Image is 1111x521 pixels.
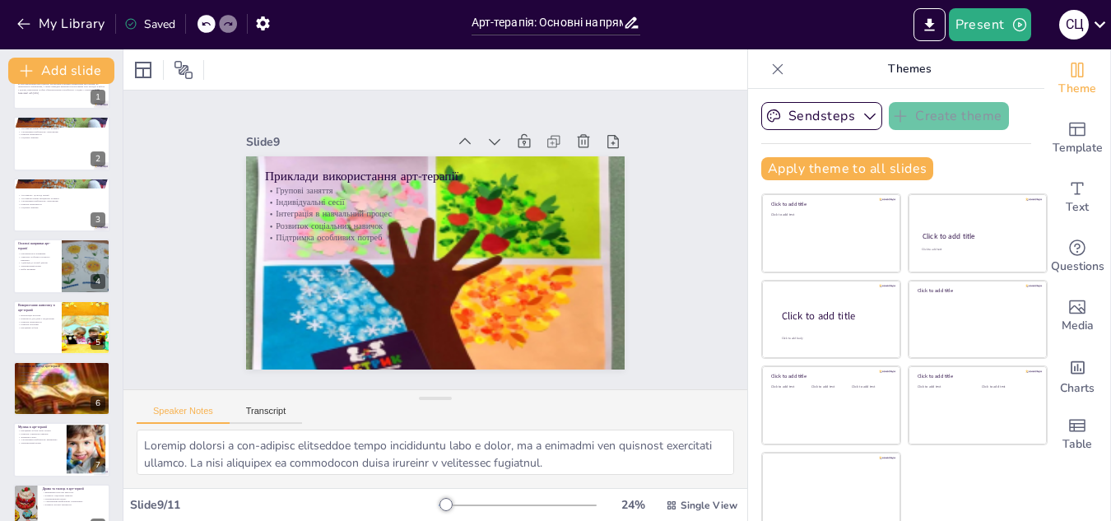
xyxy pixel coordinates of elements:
p: Арт-терапія сприяє емоційному розвитку [18,197,105,200]
p: Основні напрямки арт-терапії [18,241,57,250]
div: 5 [13,300,110,355]
div: Click to add text [771,213,889,217]
p: Соціальні навички [18,206,105,209]
div: Click to add title [771,201,889,207]
div: Click to add title [918,287,1035,294]
p: Різноманітність напрямків [18,253,57,256]
p: Соціальні навички [18,136,105,139]
div: Slide 9 [257,114,458,151]
div: 7 [13,422,110,477]
button: С ц [1059,8,1089,41]
div: 6 [91,396,105,411]
div: 5 [91,335,105,350]
span: Charts [1060,379,1095,398]
div: 1 [91,90,105,105]
p: Приклади використання арт-терапії [272,150,612,203]
p: Терапевтичний процес [42,497,105,500]
p: Драма та танець в арт-терапії [42,486,105,491]
div: 7 [91,458,105,472]
input: Insert title [472,11,623,35]
p: Групові заняття [271,167,611,215]
div: Layout [130,57,156,83]
p: Вибір напрямку [18,267,57,271]
span: Media [1062,317,1094,335]
p: Корисність для дітей з труднощами [18,317,57,320]
div: Click to add title [782,309,887,323]
button: Export to PowerPoint [913,8,946,41]
p: Емоційний зв'язок через музику [18,430,62,433]
span: Template [1053,139,1103,157]
p: Підтримка особливих потреб [266,214,607,262]
p: Музика в арт-терапії [18,426,62,430]
p: Розвиток рухової активності [42,503,105,506]
div: Add images, graphics, shapes or video [1044,286,1110,346]
div: Click to add title [923,231,1032,241]
button: Present [949,8,1031,41]
p: Індивідуальні сесії [269,179,610,226]
div: Add charts and graphs [1044,346,1110,405]
div: Click to add text [982,385,1034,389]
p: Ліплення як метод арт-терапії [18,364,105,369]
div: 24 % [613,497,653,513]
div: 3 [91,212,105,227]
div: Click to add text [922,248,1031,252]
button: Add slide [8,58,114,84]
div: 3 [13,178,110,232]
p: Альтернатива вербальному спілкуванню [18,200,105,203]
button: Create theme [889,102,1009,130]
p: Вираження почуттів через рух [42,491,105,494]
div: Add a table [1044,405,1110,464]
span: Table [1062,435,1092,454]
div: 2 [13,116,110,170]
div: 2 [91,151,105,166]
span: Text [1066,198,1089,216]
p: Емоційний зв'язок [18,326,57,329]
div: С ц [1059,10,1089,40]
p: Розвиток моторики [18,323,57,326]
div: Change the overall theme [1044,49,1110,109]
div: Click to add title [771,373,889,379]
p: Адаптація до потреб дитини [18,262,57,265]
button: Speaker Notes [137,406,230,424]
p: Арт-терапія - це метод терапії [18,193,105,197]
p: Альтернатива вербальному спілкуванню [42,500,105,503]
p: Розвиток моторики [18,371,105,374]
div: Add ready made slides [1044,109,1110,168]
p: Терапевтичний вплив [18,265,57,268]
div: Click to add text [918,385,969,389]
span: Theme [1058,80,1096,98]
button: Sendsteps [761,102,882,130]
p: Що таке арт-терапія? [18,180,105,185]
div: Click to add text [852,385,889,389]
p: Використання живопису в арт-терапії [18,303,57,312]
p: Розвиток соціальних навичок [18,433,62,436]
p: Вираження емоцій через матеріал [18,374,105,377]
p: Альтернатива вербальному спілкуванню [18,383,105,386]
p: Розвиток креативності [18,133,105,136]
p: Themes [791,49,1028,89]
p: Зниження стресу [18,435,62,439]
div: Click to add title [918,373,1035,379]
div: 6 [13,361,110,416]
p: Арт-терапія сприяє емоційному розвитку [18,127,105,130]
div: Slide 9 / 11 [130,497,439,513]
p: Розвиток креативності [18,202,105,206]
div: Saved [124,16,175,32]
p: В этой презентации мы подробно рассмотрим основные направления арт-терапии, их практическое приме... [18,82,105,91]
p: Generated with [URL] [18,91,105,95]
button: Apply theme to all slides [761,157,933,180]
p: Унікальні особливості кожного напрямку [18,256,57,262]
p: Розвиток соціальних навичок [267,202,607,249]
p: Розвиток креативності [18,320,57,323]
p: Альтернатива вербальному вираженню [18,439,62,442]
p: Інтеграція в навчальний процес [268,190,609,238]
p: Креативність [18,377,105,380]
button: My Library [12,11,112,37]
div: Click to add text [771,385,808,389]
p: Текстура та форма [18,380,105,384]
div: Get real-time input from your audience [1044,227,1110,286]
div: Add text boxes [1044,168,1110,227]
div: 4 [13,239,110,293]
div: 4 [91,274,105,289]
p: Арт-терапія - це метод терапії [18,123,105,127]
